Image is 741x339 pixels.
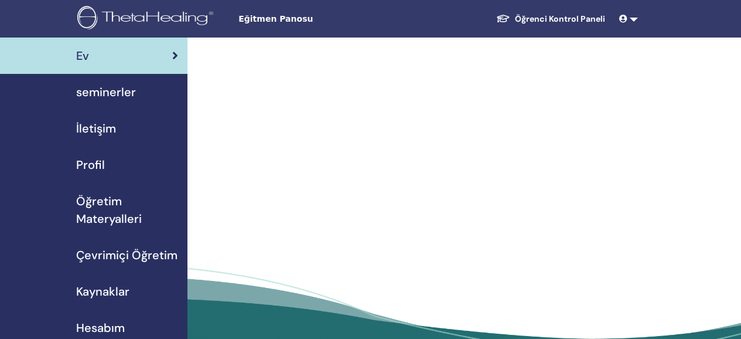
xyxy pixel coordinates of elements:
img: graduation-cap-white.svg [496,13,510,23]
span: seminerler [76,83,136,101]
a: Öğrenci Kontrol Paneli [487,8,614,30]
span: Profil [76,156,105,174]
span: Kaynaklar [76,283,129,300]
span: Öğretim Materyalleri [76,192,178,228]
span: Eğitmen Panosu [238,13,414,25]
img: logo.png [77,6,217,32]
span: Hesabım [76,319,125,337]
span: Ev [76,47,89,65]
span: İletişim [76,120,116,137]
span: Çevrimiçi Öğretim [76,246,177,264]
